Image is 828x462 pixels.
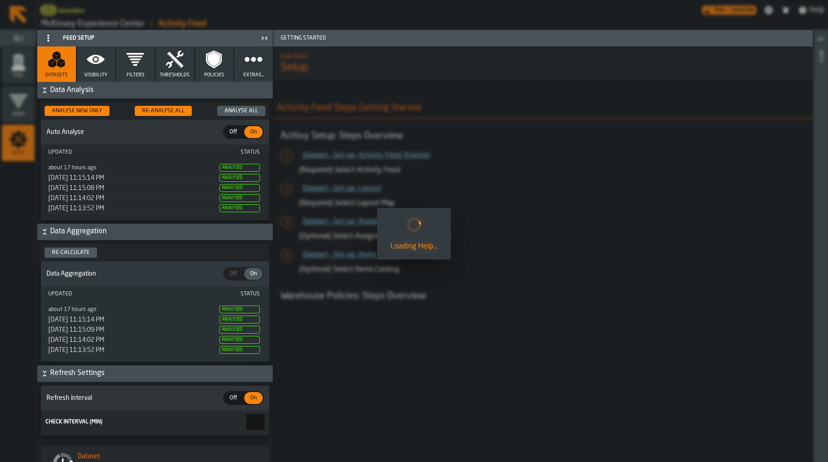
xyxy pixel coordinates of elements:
div: thumb [244,268,263,280]
div: thumb [224,126,242,138]
div: Updated: 8/28/2025, 8:13:38 PM Created: 8/28/2025, 8:13:38 PM [48,306,218,313]
div: Analyse All [221,108,262,114]
button: button-Re-Analyse All [135,106,192,116]
span: [DATE] 11:15:14 PM [48,317,104,323]
span: Analysed [219,184,260,192]
span: Analysed [219,174,260,182]
span: [DATE] 11:15:09 PM [48,327,104,333]
span: Auto Analyse [45,128,223,136]
span: Refresh interval [45,394,223,402]
span: [DATE] 11:15:14 PM [48,175,104,181]
span: Analysed [219,336,260,344]
span: Data Aggregation [50,226,271,237]
div: Status [154,149,260,156]
span: Analysed [219,316,260,323]
span: On [246,394,261,402]
span: Data Analysis [50,85,271,96]
div: thumb [244,392,263,404]
label: button-toggle-Close me [258,33,271,44]
span: Analysed [219,346,260,354]
div: Re-calculate [48,249,93,256]
button: button- [37,365,273,382]
span: Analysed [219,164,260,172]
button: button- [37,82,273,98]
span: Check interval (min) [46,419,103,425]
label: button-switch-multi-Off [223,125,243,139]
div: thumb [244,126,263,138]
label: button-switch-multi-On [243,125,264,139]
button: button-Analyse All [217,106,265,116]
button: button-Re-calculate [45,248,97,258]
span: On [246,270,261,278]
button: button- [37,224,273,240]
label: button-switch-multi-Off [223,391,243,405]
div: thumb [224,392,242,404]
span: Off [226,394,241,402]
span: Refresh Settings [50,368,271,379]
div: Analyse New Only [48,108,106,114]
span: Analysed [219,326,260,334]
span: Extras... [243,72,264,78]
span: Analysed [219,194,260,202]
label: button-switch-multi-On [243,267,264,281]
div: Updated: 8/28/2025, 8:13:37 PM Created: 8/28/2025, 8:13:37 PM [48,165,218,171]
span: Visibility [84,72,107,78]
input: react-aria2980717266-:r1t: react-aria2980717266-:r1t: [246,414,264,430]
span: Analysed [219,204,260,212]
span: [DATE] 11:15:08 PM [48,185,104,191]
div: Re-Analyse All [138,108,188,114]
div: Updated [48,291,154,297]
span: Getting Started [277,35,813,41]
span: Filters [126,72,144,78]
span: Data Aggregation [45,270,223,277]
span: On [246,128,261,136]
div: thumb [224,268,242,280]
span: Thresholds [160,72,190,78]
span: Policies [204,72,224,78]
label: button-switch-multi-Off [223,267,243,281]
div: Loading Help... [385,241,443,252]
h2: Sub Title [78,451,262,460]
div: Feed Setup [39,31,258,46]
button: button-Analyse New Only [45,106,109,116]
div: Status [154,291,260,297]
label: button-switch-multi-On [243,391,264,405]
div: Updated [48,149,154,156]
span: [DATE] 11:13:52 PM [48,205,104,212]
span: Off [226,128,241,136]
span: Analysed [219,306,260,313]
span: [DATE] 11:13:52 PM [48,347,104,353]
span: Datasets [45,72,68,78]
span: Off [226,270,241,278]
label: react-aria2980717266-:r1t: [45,414,265,430]
span: [DATE] 11:14:02 PM [48,337,104,343]
span: [DATE] 11:14:02 PM [48,195,104,202]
